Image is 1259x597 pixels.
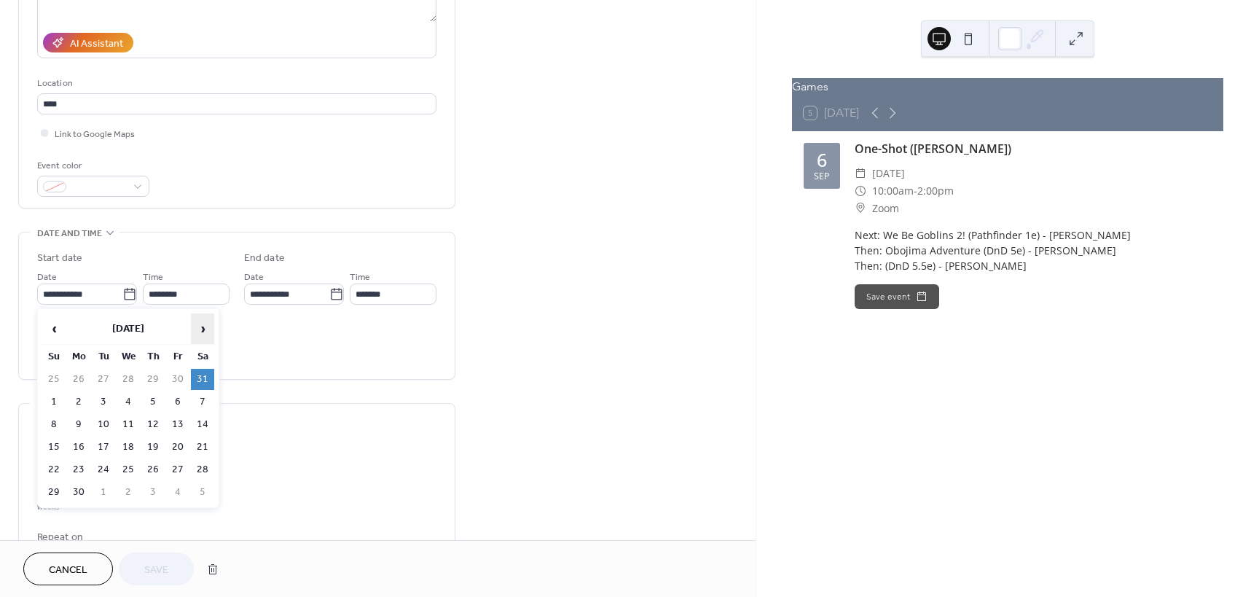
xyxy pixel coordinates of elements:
[37,158,146,173] div: Event color
[191,414,214,435] td: 14
[43,314,65,343] span: ‹
[914,182,917,200] span: -
[43,33,133,52] button: AI Assistant
[350,270,370,285] span: Time
[166,391,189,413] td: 6
[37,226,102,241] span: Date and time
[92,369,115,390] td: 27
[42,437,66,458] td: 15
[191,369,214,390] td: 31
[141,414,165,435] td: 12
[92,482,115,503] td: 1
[37,530,434,545] div: Repeat on
[117,414,140,435] td: 11
[117,437,140,458] td: 18
[166,482,189,503] td: 4
[192,314,213,343] span: ›
[42,414,66,435] td: 8
[166,459,189,480] td: 27
[191,459,214,480] td: 28
[70,36,123,52] div: AI Assistant
[872,200,899,217] span: Zoom
[37,270,57,285] span: Date
[67,369,90,390] td: 26
[191,391,214,413] td: 7
[855,165,866,182] div: ​
[117,346,140,367] th: We
[23,553,113,585] button: Cancel
[191,482,214,503] td: 5
[244,251,285,266] div: End date
[92,459,115,480] td: 24
[49,563,87,578] span: Cancel
[37,251,82,266] div: Start date
[141,346,165,367] th: Th
[92,346,115,367] th: Tu
[55,127,135,142] span: Link to Google Maps
[855,182,866,200] div: ​
[143,270,163,285] span: Time
[42,369,66,390] td: 25
[67,391,90,413] td: 2
[117,369,140,390] td: 28
[67,313,189,345] th: [DATE]
[92,414,115,435] td: 10
[42,482,66,503] td: 29
[855,284,939,309] button: Save event
[855,200,866,217] div: ​
[117,391,140,413] td: 4
[855,140,1212,157] div: One-Shot ([PERSON_NAME])
[814,172,830,182] div: Sep
[117,482,140,503] td: 2
[817,151,827,169] div: 6
[67,346,90,367] th: Mo
[792,78,1223,95] div: Games
[141,459,165,480] td: 26
[37,76,434,91] div: Location
[244,270,264,285] span: Date
[872,182,914,200] span: 10:00am
[92,391,115,413] td: 3
[166,369,189,390] td: 30
[141,482,165,503] td: 3
[67,437,90,458] td: 16
[67,482,90,503] td: 30
[67,459,90,480] td: 23
[117,459,140,480] td: 25
[141,391,165,413] td: 5
[191,346,214,367] th: Sa
[67,414,90,435] td: 9
[191,437,214,458] td: 21
[42,391,66,413] td: 1
[166,437,189,458] td: 20
[855,227,1212,273] div: Next: We Be Goblins 2! (Pathfinder 1e) - [PERSON_NAME] Then: Obojima Adventure (DnD 5e) - [PERSON...
[42,459,66,480] td: 22
[141,369,165,390] td: 29
[141,437,165,458] td: 19
[42,346,66,367] th: Su
[166,346,189,367] th: Fr
[917,182,954,200] span: 2:00pm
[872,165,905,182] span: [DATE]
[92,437,115,458] td: 17
[166,414,189,435] td: 13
